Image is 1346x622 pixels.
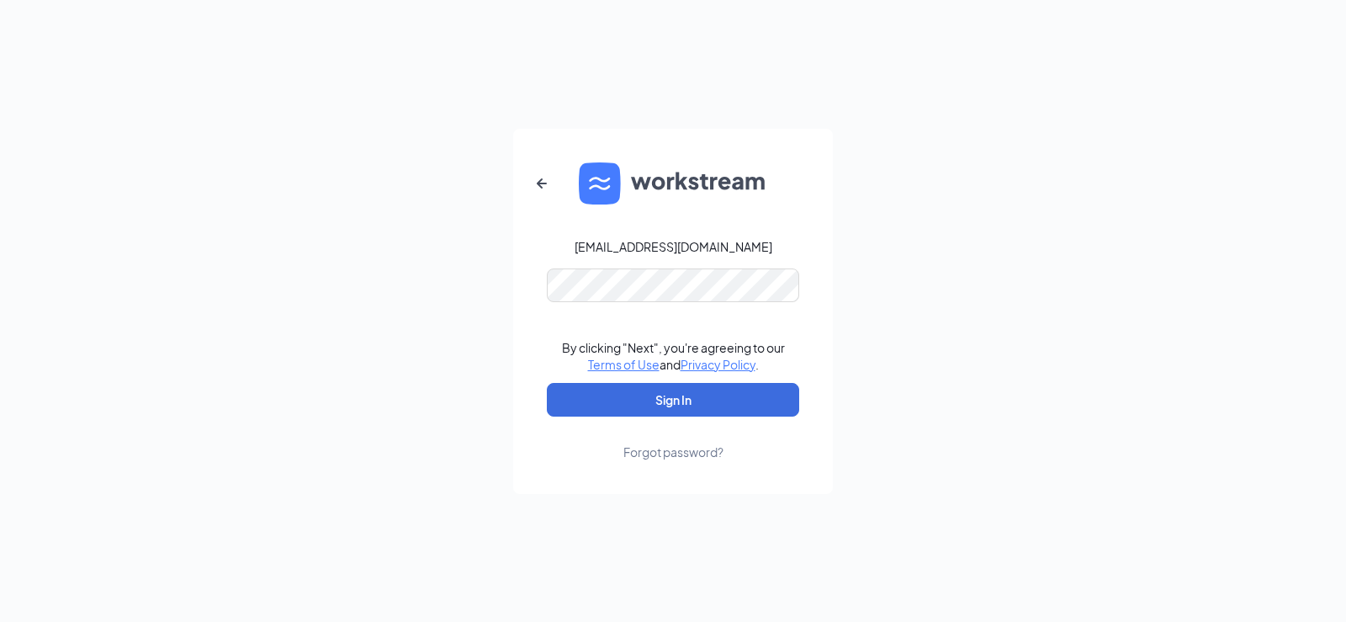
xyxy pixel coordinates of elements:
[579,162,767,205] img: WS logo and Workstream text
[522,163,562,204] button: ArrowLeftNew
[588,357,660,372] a: Terms of Use
[681,357,755,372] a: Privacy Policy
[575,238,772,255] div: [EMAIL_ADDRESS][DOMAIN_NAME]
[532,173,552,194] svg: ArrowLeftNew
[623,444,723,460] div: Forgot password?
[623,417,723,460] a: Forgot password?
[547,383,799,417] button: Sign In
[562,339,785,373] div: By clicking "Next", you're agreeing to our and .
